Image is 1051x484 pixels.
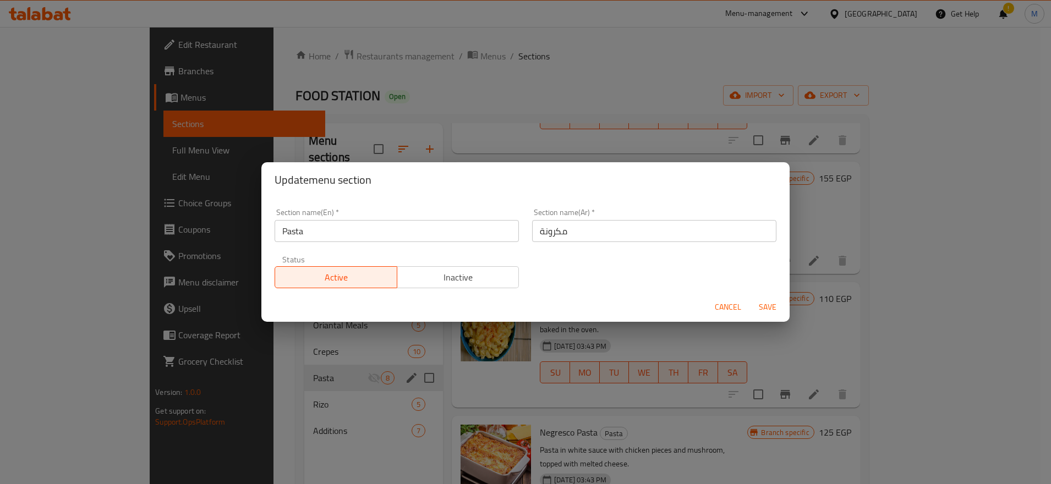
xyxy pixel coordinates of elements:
[275,171,776,189] h2: Update menu section
[710,297,746,317] button: Cancel
[275,266,397,288] button: Active
[402,269,515,285] span: Inactive
[280,269,393,285] span: Active
[750,297,785,317] button: Save
[754,300,781,314] span: Save
[715,300,741,314] span: Cancel
[397,266,519,288] button: Inactive
[275,220,519,242] input: Please enter section name(en)
[532,220,776,242] input: Please enter section name(ar)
